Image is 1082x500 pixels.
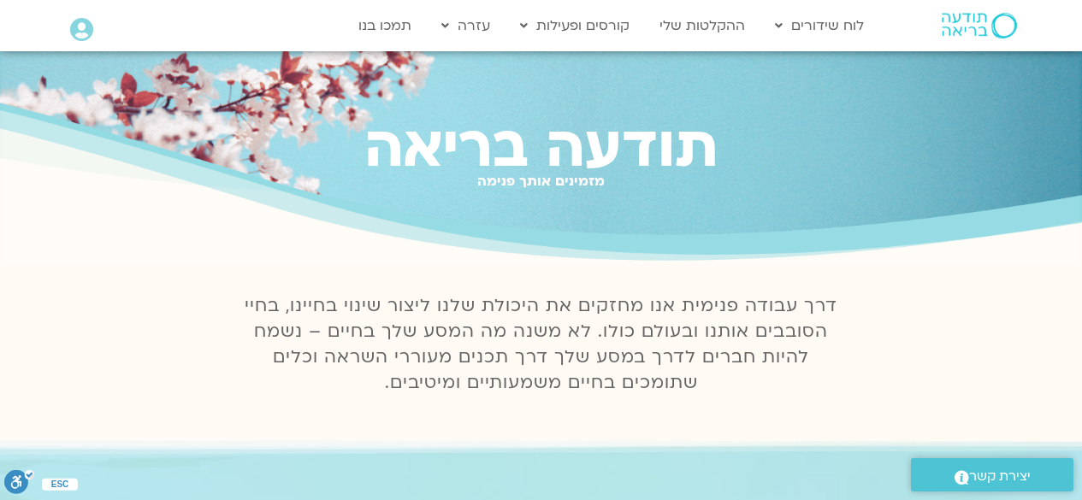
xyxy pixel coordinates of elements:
img: תודעה בריאה [942,13,1017,38]
a: יצירת קשר [911,458,1073,491]
a: ההקלטות שלי [651,9,754,42]
span: יצירת קשר [969,465,1031,488]
a: לוח שידורים [766,9,872,42]
a: עזרה [433,9,499,42]
a: תמכו בנו [350,9,420,42]
p: דרך עבודה פנימית אנו מחזקים את היכולת שלנו ליצור שינוי בחיינו, בחיי הסובבים אותנו ובעולם כולו. לא... [235,293,848,396]
a: קורסים ופעילות [511,9,638,42]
